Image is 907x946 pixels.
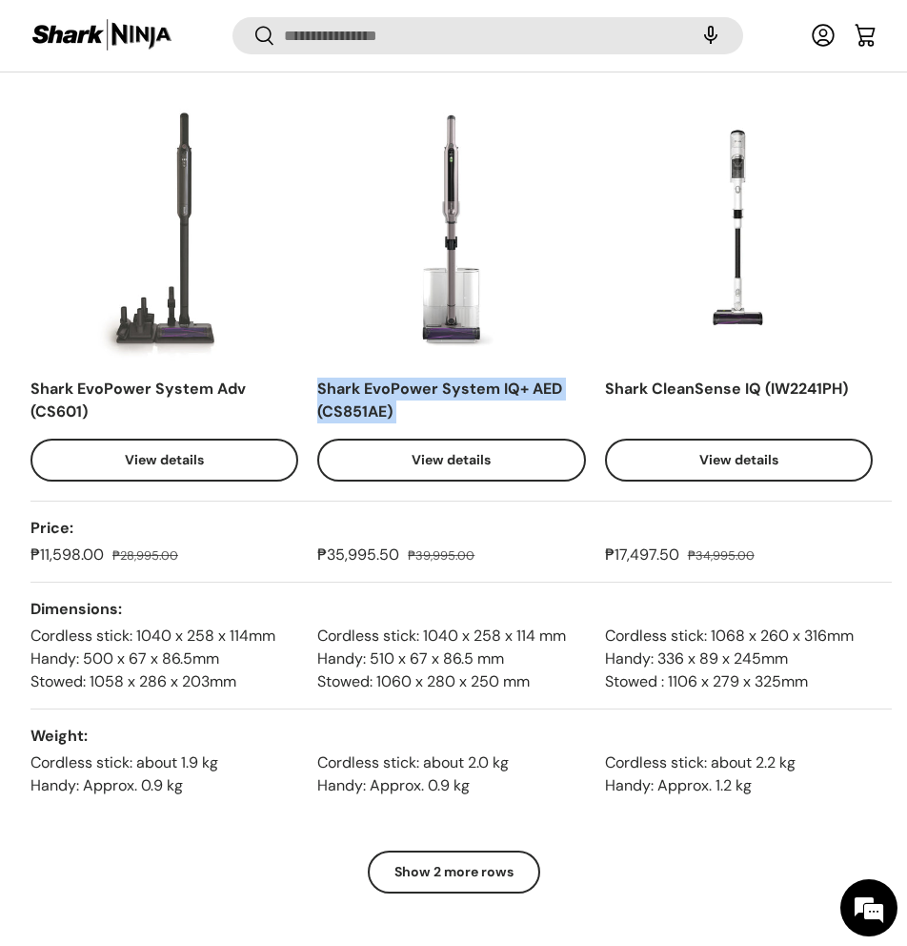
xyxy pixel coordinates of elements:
div: Shark EvoPower System IQ+ AED (CS851AE) [317,378,585,423]
div: Shark CleanSense IQ (IW2241PH) [605,378,873,423]
a: View details [605,439,873,482]
span: Cordless stick: 1068 x 260 x 316mm Handy: 336 x 89 x 245mm Stowed : 1106 x 279 x 325mm [605,626,854,691]
strong: ₱11,598.00 [30,545,109,565]
span: Dimensions [30,599,122,619]
span: Cordless stick: about 1.9 kg Handy: Approx. 0.9 kg [30,752,218,795]
strong: ₱17,497.50 [605,545,684,565]
textarea: Type your message and click 'Submit' [10,521,363,587]
speech-search-button: Search by voice [680,15,741,57]
s: ₱39,995.00 [408,547,474,564]
span: Weight [30,726,88,746]
strong: ₱35,995.50 [317,545,404,565]
s: ₱34,995.00 [688,547,755,564]
img: Shark Ninja Philippines [30,17,173,54]
a: View details [317,439,585,482]
span: Cordless stick: 1040 x 258 x 114mm Handy: 500 x 67 x 86.5mm Stowed: 1058 x 286 x 203mm [30,626,275,691]
div: Leave a message [99,107,320,132]
span: We are offline. Please leave us a message. [40,240,333,433]
div: Minimize live chat window [312,10,358,55]
s: ₱28,995.00 [112,547,178,564]
span: Price [30,518,73,538]
span: Cordless stick: 1040 x 258 x 114 mm Handy: 510 x 67 x 86.5 mm Stowed: 1060 x 280 x 250 mm [317,626,566,691]
span: Cordless stick: about 2.0 kg Handy: Approx. 0.9 kg [317,752,509,795]
button: Show 2 more rows [368,851,540,894]
div: Shark EvoPower System Adv (CS601) [30,378,298,423]
a: View details [30,439,298,482]
img: shark-kion-iw2241-full-view-shark-ninja-philippines [605,94,873,362]
em: Submit [279,587,346,613]
span: Cordless stick: about 2.2 kg Handy: Approx. 1.2 kg [605,752,796,795]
